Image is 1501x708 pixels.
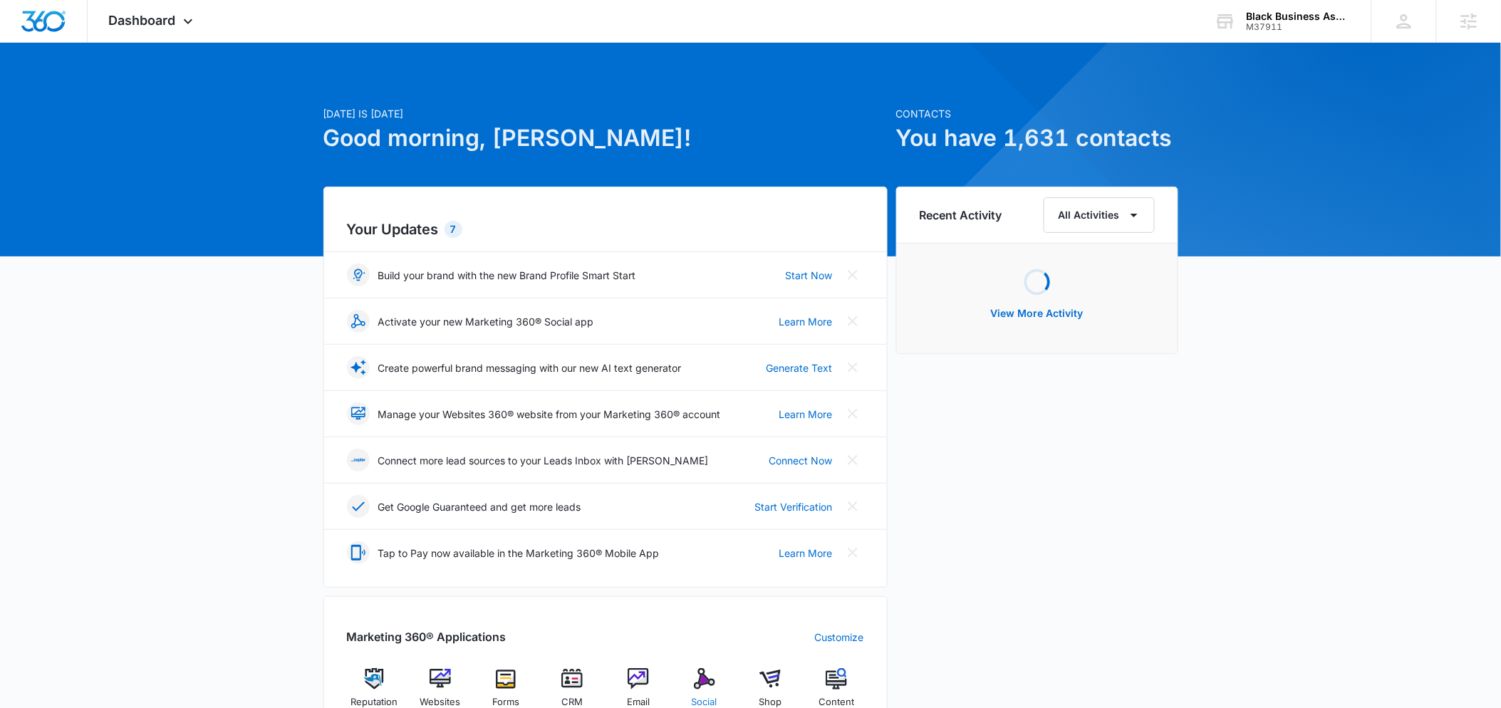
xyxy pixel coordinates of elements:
h1: You have 1,631 contacts [896,121,1178,155]
p: Build your brand with the new Brand Profile Smart Start [378,268,636,283]
h2: Your Updates [347,219,864,240]
a: Start Verification [755,499,833,514]
a: Customize [815,630,864,645]
button: Close [841,495,864,518]
button: Close [841,541,864,564]
p: Tap to Pay now available in the Marketing 360® Mobile App [378,546,660,561]
p: [DATE] is [DATE] [323,106,888,121]
button: Close [841,449,864,472]
h1: Good morning, [PERSON_NAME]! [323,121,888,155]
a: Connect Now [769,453,833,468]
h2: Marketing 360® Applications [347,628,507,645]
a: Learn More [779,314,833,329]
p: Connect more lead sources to your Leads Inbox with [PERSON_NAME] [378,453,709,468]
p: Manage your Websites 360® website from your Marketing 360® account [378,407,721,422]
a: Learn More [779,407,833,422]
h6: Recent Activity [920,207,1002,224]
a: Learn More [779,546,833,561]
p: Contacts [896,106,1178,121]
span: Dashboard [109,13,176,28]
button: Close [841,402,864,425]
p: Get Google Guaranteed and get more leads [378,499,581,514]
div: account id [1247,22,1351,32]
button: Close [841,264,864,286]
a: Start Now [786,268,833,283]
button: Close [841,310,864,333]
div: 7 [445,221,462,238]
div: account name [1247,11,1351,22]
p: Create powerful brand messaging with our new AI text generator [378,360,682,375]
p: Activate your new Marketing 360® Social app [378,314,594,329]
button: Close [841,356,864,379]
button: All Activities [1044,197,1155,233]
button: View More Activity [977,296,1098,330]
a: Generate Text [767,360,833,375]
